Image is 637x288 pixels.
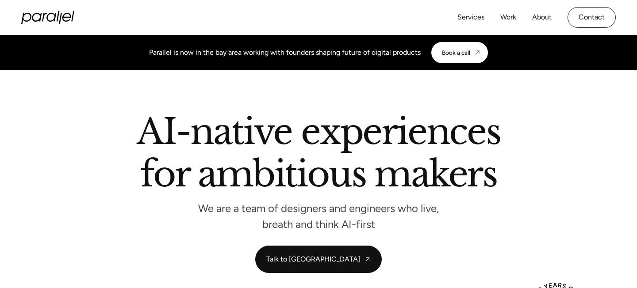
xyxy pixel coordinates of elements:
img: CTA arrow image [474,49,481,56]
div: Parallel is now in the bay area working with founders shaping future of digital products [149,47,421,58]
div: Book a call [442,49,470,56]
a: About [532,11,552,24]
a: home [21,11,74,24]
a: Book a call [431,42,488,63]
a: Services [457,11,484,24]
p: We are a team of designers and engineers who live, breath and think AI-first [186,205,451,228]
a: Contact [568,7,616,28]
a: Work [500,11,516,24]
h2: AI-native experiences for ambitious makers [66,114,571,195]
